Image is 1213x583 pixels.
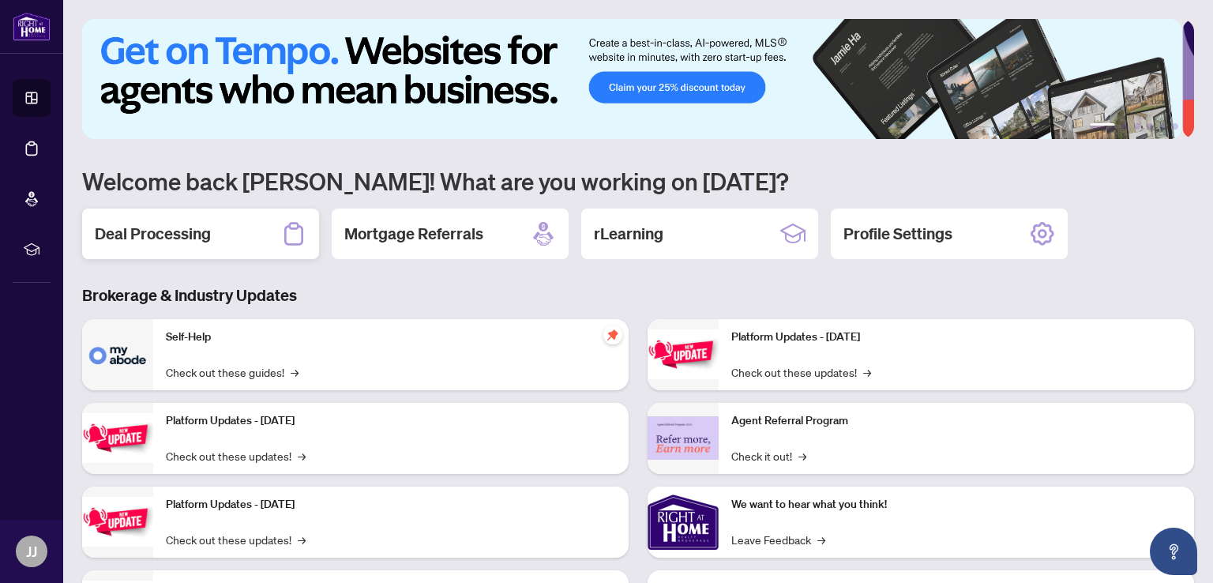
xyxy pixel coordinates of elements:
button: 5 [1159,123,1166,130]
p: Platform Updates - [DATE] [166,496,616,513]
img: logo [13,12,51,41]
p: Self-Help [166,329,616,346]
span: → [298,447,306,465]
h2: rLearning [594,223,663,245]
h1: Welcome back [PERSON_NAME]! What are you working on [DATE]? [82,166,1194,196]
a: Check out these updates!→ [166,447,306,465]
img: We want to hear what you think! [648,487,719,558]
h2: Deal Processing [95,223,211,245]
a: Check out these guides!→ [166,363,299,381]
span: → [291,363,299,381]
button: 3 [1134,123,1140,130]
p: Platform Updates - [DATE] [731,329,1181,346]
h2: Mortgage Referrals [344,223,483,245]
p: We want to hear what you think! [731,496,1181,513]
img: Platform Updates - June 23, 2025 [648,329,719,379]
span: → [863,363,871,381]
img: Agent Referral Program [648,416,719,460]
a: Check out these updates!→ [731,363,871,381]
a: Check out these updates!→ [166,531,306,548]
button: Open asap [1150,528,1197,575]
img: Slide 0 [82,19,1182,139]
h2: Profile Settings [843,223,952,245]
button: 4 [1147,123,1153,130]
p: Agent Referral Program [731,412,1181,430]
span: → [798,447,806,465]
span: → [817,531,825,548]
button: 2 [1121,123,1128,130]
span: → [298,531,306,548]
a: Leave Feedback→ [731,531,825,548]
button: 1 [1090,123,1115,130]
button: 6 [1172,123,1178,130]
p: Platform Updates - [DATE] [166,412,616,430]
a: Check it out!→ [731,447,806,465]
h3: Brokerage & Industry Updates [82,284,1194,307]
img: Self-Help [82,319,153,390]
span: pushpin [603,325,622,344]
img: Platform Updates - July 21, 2025 [82,497,153,547]
span: JJ [26,540,37,562]
img: Platform Updates - September 16, 2025 [82,413,153,463]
